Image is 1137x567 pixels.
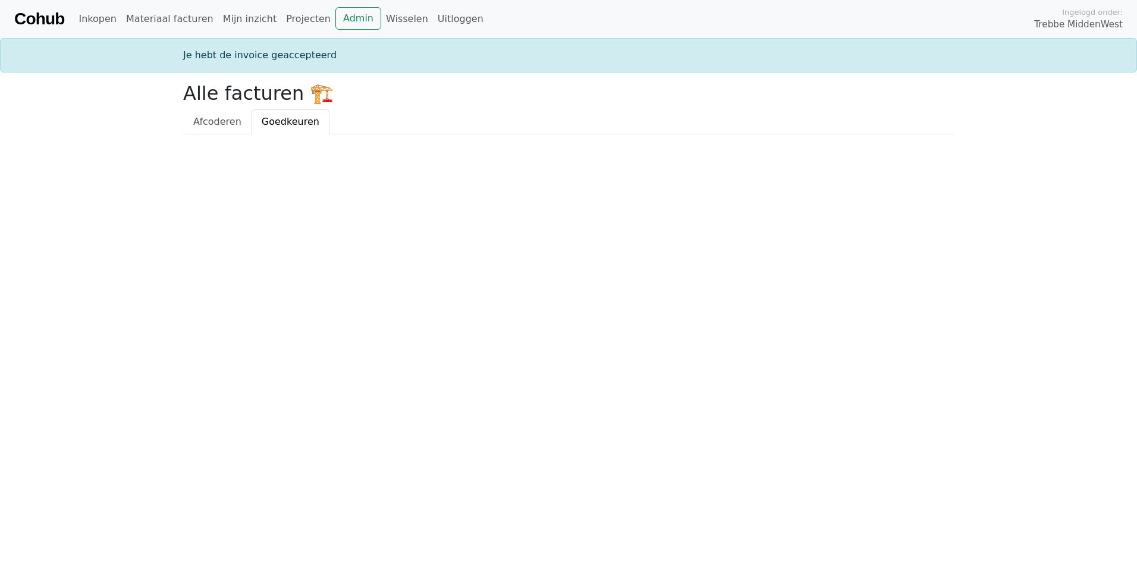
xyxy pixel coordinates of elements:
[74,7,121,31] a: Inkopen
[193,116,241,127] span: Afcoderen
[183,109,252,134] a: Afcoderen
[262,116,319,127] span: Goedkeuren
[1034,18,1123,31] span: Trebbe MiddenWest
[183,82,954,105] h2: Alle facturen 🏗️
[1062,7,1123,18] span: Ingelogd onder:
[176,48,961,62] div: Je hebt de invoice geaccepteerd
[121,7,218,31] a: Materiaal facturen
[433,7,488,31] a: Uitloggen
[218,7,282,31] a: Mijn inzicht
[14,5,64,33] a: Cohub
[281,7,335,31] a: Projecten
[335,7,381,30] a: Admin
[381,7,433,31] a: Wisselen
[252,109,329,134] a: Goedkeuren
